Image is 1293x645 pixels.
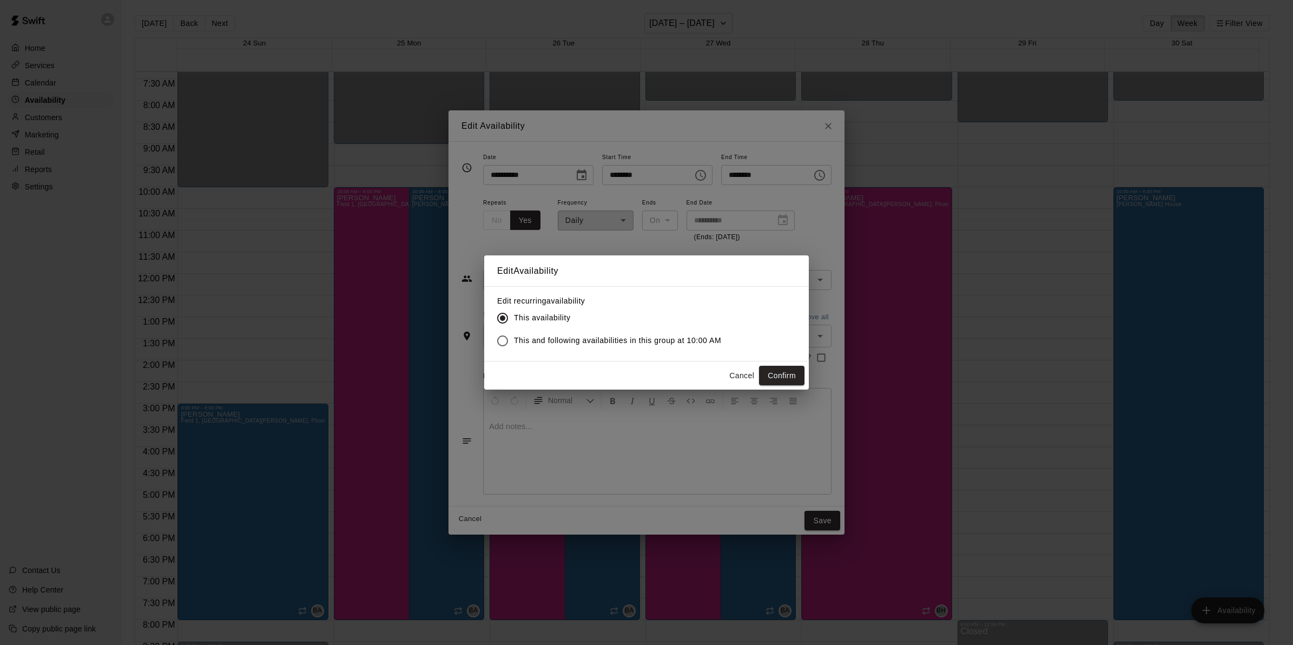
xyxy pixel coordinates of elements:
label: Edit recurring availability [497,295,730,306]
span: This availability [514,312,570,324]
span: This and following availabilities in this group at 10:00 AM [514,335,721,346]
h2: Edit Availability [484,255,809,287]
button: Confirm [759,366,804,386]
button: Cancel [724,366,759,386]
